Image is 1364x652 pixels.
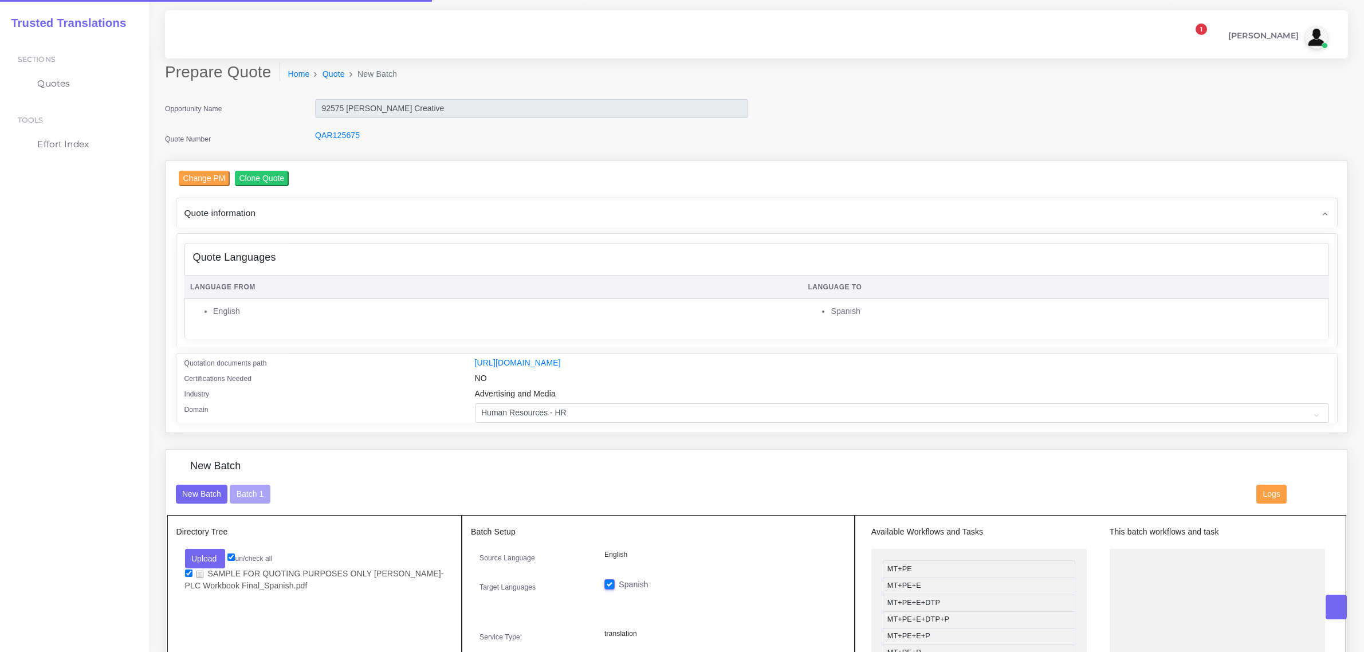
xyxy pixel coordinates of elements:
[883,560,1075,578] li: MT+PE
[471,527,846,537] h5: Batch Setup
[883,611,1075,629] li: MT+PE+E+DTP+P
[475,358,561,367] a: [URL][DOMAIN_NAME]
[184,374,252,384] label: Certifications Needed
[185,549,226,568] button: Upload
[9,72,140,96] a: Quotes
[323,68,345,80] a: Quote
[165,134,211,144] label: Quote Number
[37,138,89,151] span: Effort Index
[479,553,535,563] label: Source Language
[176,485,228,504] button: New Batch
[3,16,126,30] h2: Trusted Translations
[1196,23,1207,35] span: 1
[230,485,270,504] button: Batch 1
[466,372,1338,388] div: NO
[176,198,1337,227] div: Quote information
[883,628,1075,645] li: MT+PE+E+P
[802,276,1329,299] th: Language To
[179,171,230,186] input: Change PM
[235,171,289,186] input: Clone Quote
[213,305,796,317] li: English
[1110,527,1325,537] h5: This batch workflows and task
[871,527,1087,537] h5: Available Workflows and Tasks
[184,404,209,415] label: Domain
[1256,485,1287,504] button: Logs
[227,553,235,561] input: un/check all
[479,632,522,642] label: Service Type:
[3,14,126,33] a: Trusted Translations
[1263,489,1280,498] span: Logs
[1305,26,1328,49] img: avatar
[193,252,276,264] h4: Quote Languages
[345,68,397,80] li: New Batch
[176,489,228,498] a: New Batch
[176,527,453,537] h5: Directory Tree
[466,388,1338,403] div: Advertising and Media
[230,489,270,498] a: Batch 1
[165,104,222,114] label: Opportunity Name
[184,206,256,219] span: Quote information
[185,568,444,591] a: SAMPLE FOR QUOTING PURPOSES ONLY [PERSON_NAME]-PLC Workbook Final_Spanish.pdf
[184,389,210,399] label: Industry
[883,595,1075,612] li: MT+PE+E+DTP
[18,55,56,64] span: Sections
[9,132,140,156] a: Effort Index
[479,582,536,592] label: Target Languages
[184,358,267,368] label: Quotation documents path
[1228,32,1299,40] span: [PERSON_NAME]
[37,77,70,90] span: Quotes
[604,549,837,561] p: English
[831,305,1323,317] li: Spanish
[18,116,44,124] span: Tools
[165,62,280,82] h2: Prepare Quote
[1185,30,1205,45] a: 1
[619,579,648,591] label: Spanish
[184,276,802,299] th: Language From
[190,460,241,473] h4: New Batch
[227,553,272,564] label: un/check all
[604,628,837,640] p: translation
[315,131,360,140] a: QAR125675
[1223,26,1332,49] a: [PERSON_NAME]avatar
[288,68,310,80] a: Home
[883,578,1075,595] li: MT+PE+E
